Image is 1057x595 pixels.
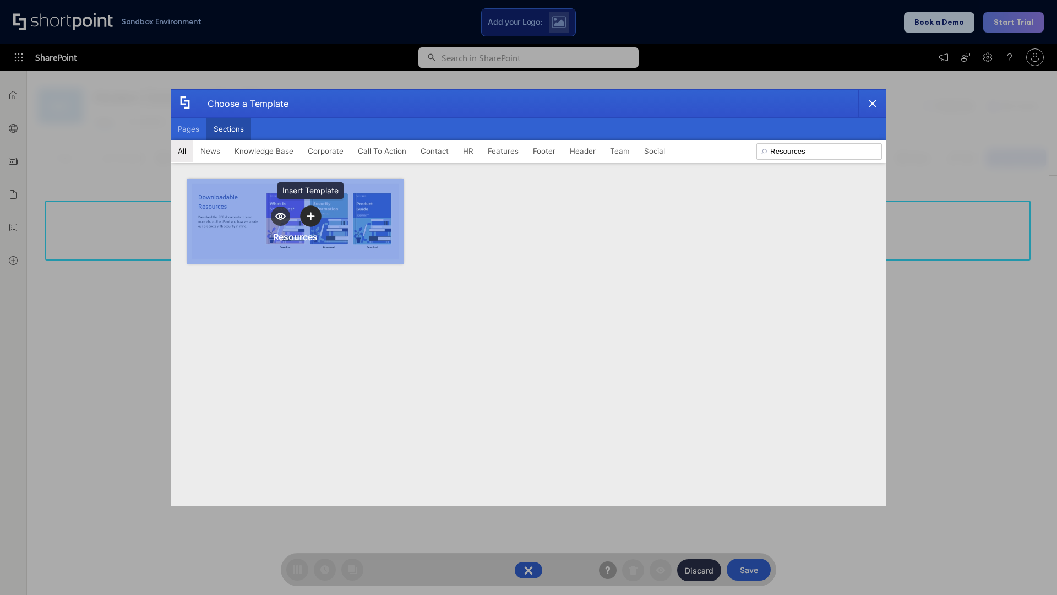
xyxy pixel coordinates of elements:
div: template selector [171,89,886,506]
input: Search [756,143,882,160]
button: News [193,140,227,162]
button: Team [603,140,637,162]
button: Header [563,140,603,162]
button: Contact [413,140,456,162]
button: Pages [171,118,206,140]
button: Social [637,140,672,162]
iframe: Chat Widget [1002,542,1057,595]
button: Knowledge Base [227,140,301,162]
div: Choose a Template [199,90,288,117]
button: All [171,140,193,162]
button: Call To Action [351,140,413,162]
div: Resources [273,231,318,242]
button: Sections [206,118,251,140]
button: Footer [526,140,563,162]
button: Features [481,140,526,162]
button: HR [456,140,481,162]
button: Corporate [301,140,351,162]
